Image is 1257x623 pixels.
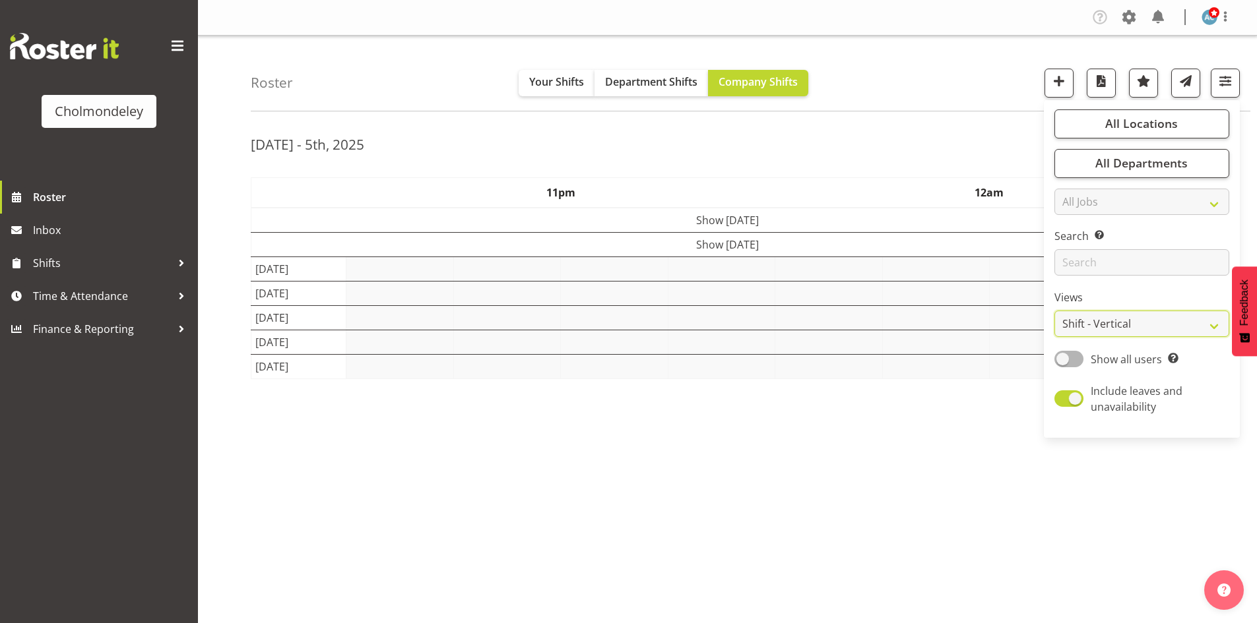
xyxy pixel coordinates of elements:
th: 11pm [346,177,775,208]
span: Inbox [33,220,191,240]
button: All Departments [1054,149,1229,178]
button: Highlight an important date within the roster. [1129,69,1158,98]
span: All Locations [1105,115,1178,131]
button: Filter Shifts [1211,69,1240,98]
span: Include leaves and unavailability [1091,384,1182,414]
button: Company Shifts [708,70,808,96]
span: Department Shifts [605,74,697,89]
button: Feedback - Show survey [1232,266,1257,356]
input: Search [1054,249,1229,276]
button: All Locations [1054,109,1229,138]
span: Shifts [33,253,172,273]
label: Views [1054,289,1229,305]
td: [DATE] [251,281,346,305]
div: Cholmondeley [55,102,143,121]
button: Add a new shift [1045,69,1074,98]
button: Download a PDF of the roster according to the set date range. [1087,69,1116,98]
td: Show [DATE] [251,208,1204,233]
span: Show all users [1091,352,1162,367]
img: additional-cycp-required1509.jpg [1202,9,1217,25]
th: 12am [775,177,1204,208]
span: Finance & Reporting [33,319,172,339]
td: [DATE] [251,330,346,354]
h2: [DATE] - 5th, 2025 [251,136,364,153]
td: [DATE] [251,354,346,378]
img: help-xxl-2.png [1217,583,1231,597]
span: Your Shifts [529,74,584,89]
span: Feedback [1239,280,1250,326]
span: Time & Attendance [33,286,172,306]
td: [DATE] [251,305,346,330]
span: All Departments [1095,155,1188,171]
img: Rosterit website logo [10,33,119,59]
span: Roster [33,187,191,207]
button: Your Shifts [519,70,595,96]
h4: Roster [251,75,293,90]
td: [DATE] [251,256,346,281]
label: Search [1054,228,1229,244]
span: Company Shifts [719,74,798,89]
td: Show [DATE] [251,232,1204,256]
button: Send a list of all shifts for the selected filtered period to all rostered employees. [1171,69,1200,98]
button: Department Shifts [595,70,708,96]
